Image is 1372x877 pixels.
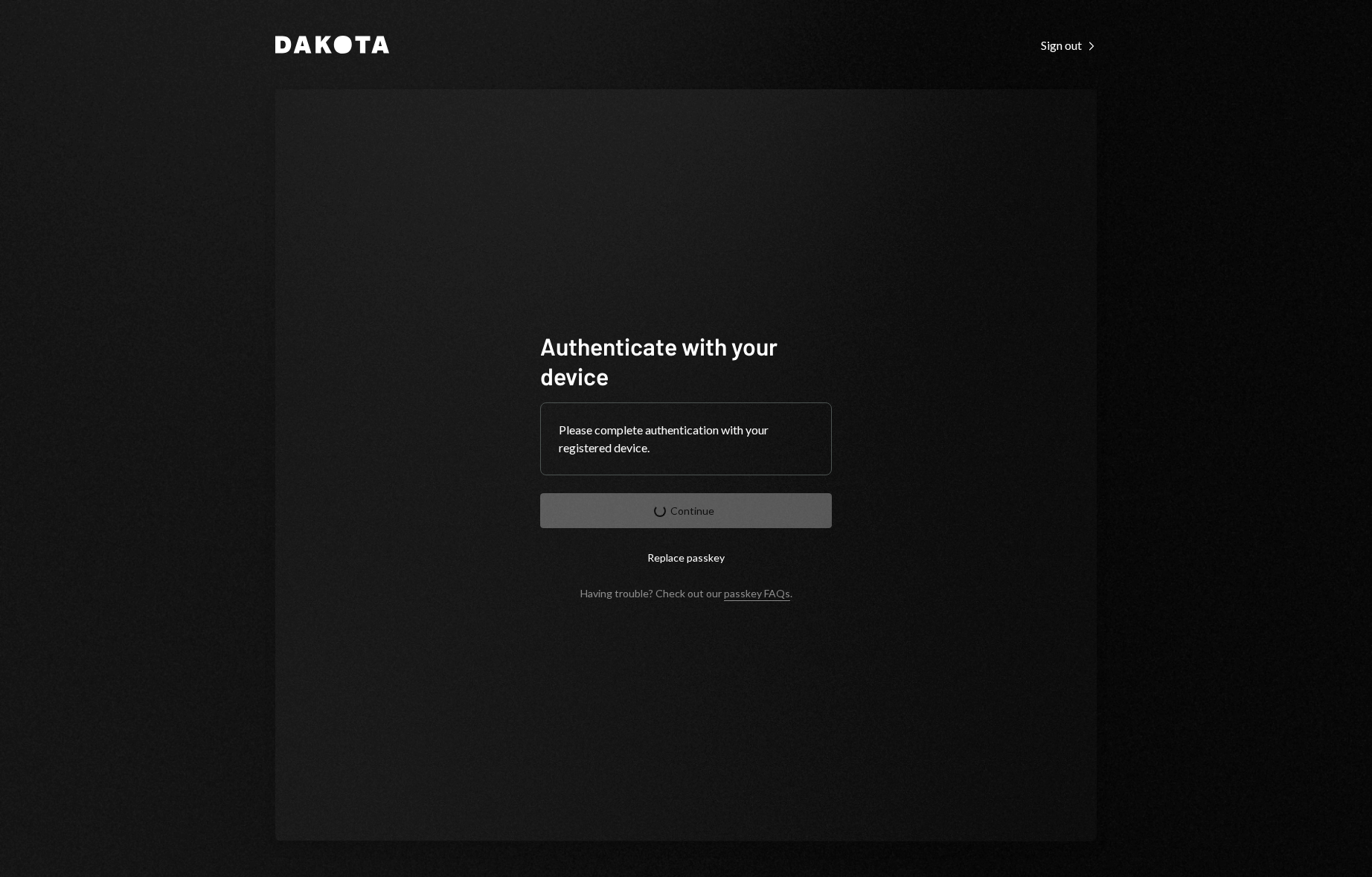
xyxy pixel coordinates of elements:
[540,331,832,391] h1: Authenticate with your device
[724,587,790,601] a: passkey FAQs
[559,421,813,457] div: Please complete authentication with your registered device.
[540,540,832,575] button: Replace passkey
[580,587,792,600] div: Having trouble? Check out our .
[1041,36,1097,53] a: Sign out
